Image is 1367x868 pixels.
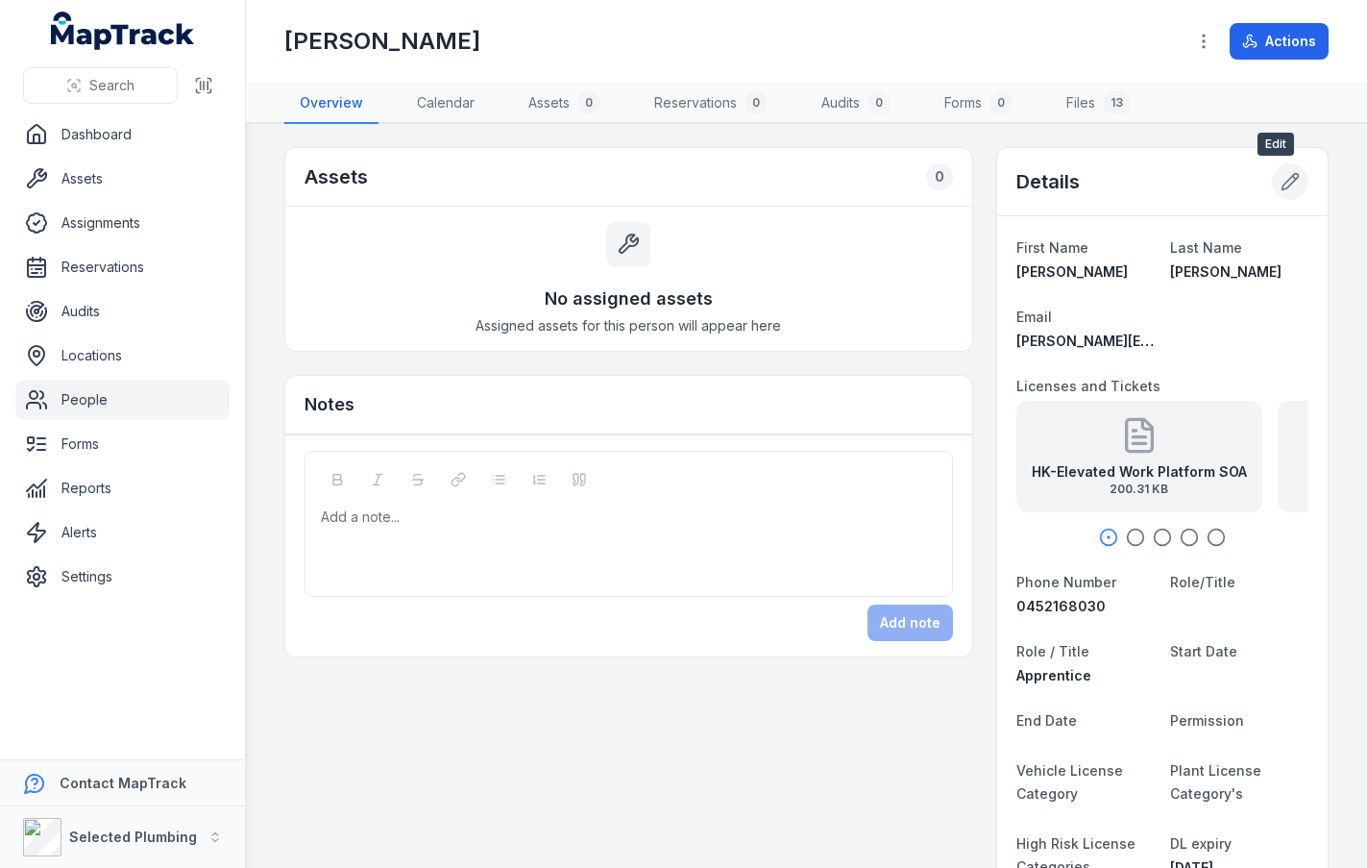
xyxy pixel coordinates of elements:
[513,84,616,124] a: Assets0
[1016,263,1128,280] span: [PERSON_NAME]
[867,91,891,114] div: 0
[1103,91,1131,114] div: 13
[15,381,230,419] a: People
[639,84,783,124] a: Reservations0
[402,84,490,124] a: Calendar
[284,84,378,124] a: Overview
[60,775,186,791] strong: Contact MapTrack
[926,163,953,190] div: 0
[1230,23,1329,60] button: Actions
[69,829,197,845] strong: Selected Plumbing
[929,84,1028,124] a: Forms0
[1016,667,1091,683] span: Apprentice
[1170,263,1282,280] span: [PERSON_NAME]
[284,26,480,57] h1: [PERSON_NAME]
[15,115,230,154] a: Dashboard
[23,67,178,104] button: Search
[1032,482,1247,497] span: 200.31 KB
[1016,574,1116,590] span: Phone Number
[1051,84,1146,124] a: Files13
[577,91,600,114] div: 0
[1016,712,1077,729] span: End Date
[1016,239,1088,256] span: First Name
[15,160,230,198] a: Assets
[15,248,230,286] a: Reservations
[15,292,230,331] a: Audits
[1257,133,1294,156] span: Edit
[15,425,230,463] a: Forms
[15,204,230,242] a: Assignments
[1032,462,1247,482] strong: HK-Elevated Work Platform SOA
[1016,333,1359,349] span: [PERSON_NAME][EMAIL_ADDRESS][DOMAIN_NAME]
[89,76,134,95] span: Search
[305,163,368,190] h2: Assets
[1016,643,1089,659] span: Role / Title
[1170,643,1237,659] span: Start Date
[1016,378,1160,394] span: Licenses and Tickets
[1170,712,1244,729] span: Permission
[15,469,230,508] a: Reports
[476,316,781,335] span: Assigned assets for this person will appear here
[1170,239,1242,256] span: Last Name
[1016,309,1052,325] span: Email
[51,12,195,50] a: MapTrack
[1170,762,1261,802] span: Plant License Category's
[989,91,1013,114] div: 0
[806,84,906,124] a: Audits0
[305,391,354,418] h3: Notes
[1016,762,1123,802] span: Vehicle License Category
[1170,835,1232,852] span: DL expiry
[545,285,713,312] h3: No assigned assets
[15,336,230,375] a: Locations
[1016,598,1106,614] span: 0452168030
[15,558,230,596] a: Settings
[15,513,230,552] a: Alerts
[1016,168,1080,195] h2: Details
[1170,574,1235,590] span: Role/Title
[745,91,768,114] div: 0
